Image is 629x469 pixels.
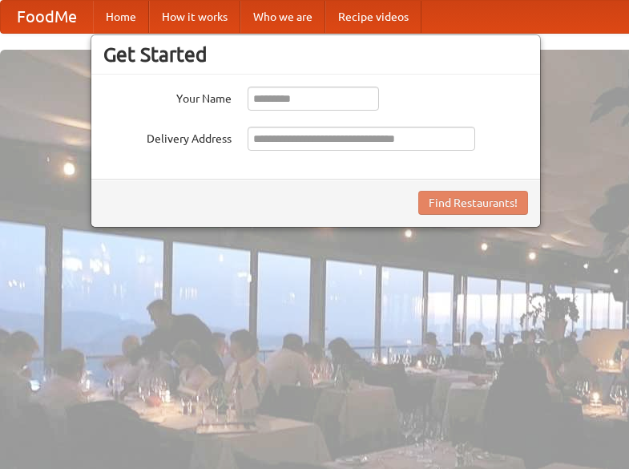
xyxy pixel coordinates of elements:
[103,42,528,67] h3: Get Started
[418,191,528,215] button: Find Restaurants!
[93,1,149,33] a: Home
[1,1,93,33] a: FoodMe
[240,1,325,33] a: Who we are
[103,87,232,107] label: Your Name
[103,127,232,147] label: Delivery Address
[149,1,240,33] a: How it works
[325,1,421,33] a: Recipe videos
